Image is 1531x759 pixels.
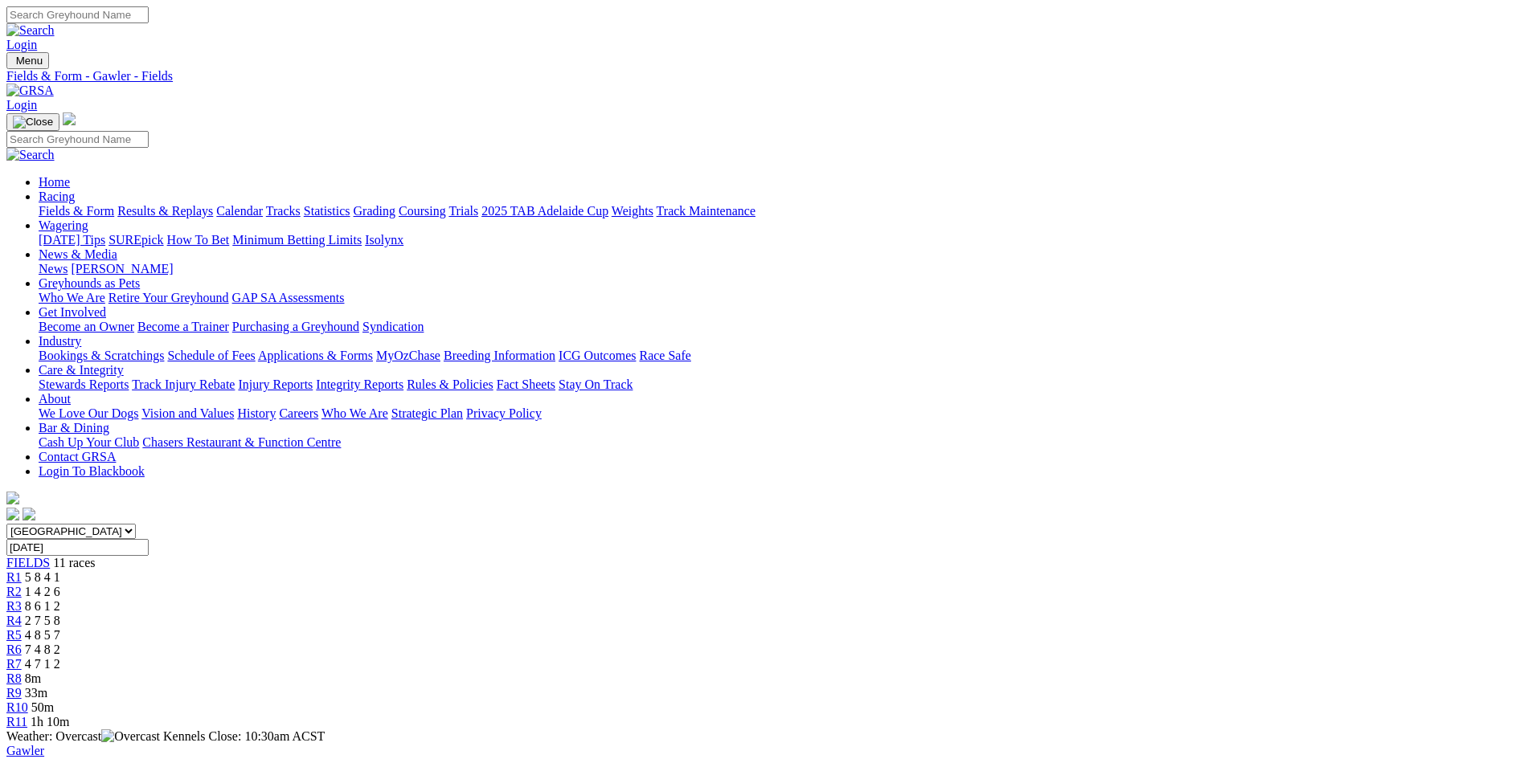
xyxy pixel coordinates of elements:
[39,363,124,377] a: Care & Integrity
[6,38,37,51] a: Login
[6,131,149,148] input: Search
[6,508,19,520] img: facebook.svg
[39,435,1525,450] div: Bar & Dining
[25,671,41,685] span: 8m
[39,262,68,275] a: News
[39,320,134,333] a: Become an Owner
[39,233,1525,247] div: Wagering
[163,729,325,743] span: Kennels Close: 10:30am ACST
[6,98,37,112] a: Login
[63,112,76,125] img: logo-grsa-white.png
[216,204,263,218] a: Calendar
[39,421,109,435] a: Bar & Dining
[39,464,145,478] a: Login To Blackbook
[657,204,755,218] a: Track Maintenance
[71,262,173,275] a: [PERSON_NAME]
[6,52,49,69] button: Toggle navigation
[304,204,350,218] a: Statistics
[39,377,129,391] a: Stewards Reports
[6,700,28,714] a: R10
[25,585,60,598] span: 1 4 2 6
[6,729,163,743] span: Weather: Overcast
[316,377,403,391] a: Integrity Reports
[39,349,164,362] a: Bookings & Scratchings
[39,218,88,232] a: Wagering
[39,190,75,203] a: Racing
[321,406,388,420] a: Who We Are
[39,305,106,319] a: Get Involved
[39,262,1525,276] div: News & Media
[53,556,95,569] span: 11 races
[6,113,59,131] button: Toggle navigation
[6,585,22,598] a: R2
[232,291,345,304] a: GAP SA Assessments
[6,671,22,685] a: R8
[258,349,373,362] a: Applications & Forms
[365,233,403,247] a: Isolynx
[6,23,55,38] img: Search
[612,204,653,218] a: Weights
[354,204,395,218] a: Grading
[6,539,149,556] input: Select date
[6,628,22,642] a: R5
[25,686,47,700] span: 33m
[39,233,105,247] a: [DATE] Tips
[466,406,542,420] a: Privacy Policy
[39,392,71,406] a: About
[6,599,22,613] a: R3
[39,291,1525,305] div: Greyhounds as Pets
[39,204,1525,218] div: Racing
[444,349,555,362] a: Breeding Information
[6,657,22,671] a: R7
[6,69,1525,84] a: Fields & Form - Gawler - Fields
[232,320,359,333] a: Purchasing a Greyhound
[6,492,19,504] img: logo-grsa-white.png
[238,377,313,391] a: Injury Reports
[279,406,318,420] a: Careers
[16,55,43,67] span: Menu
[6,84,54,98] img: GRSA
[13,116,53,129] img: Close
[25,628,60,642] span: 4 8 5 7
[25,614,60,627] span: 2 7 5 8
[25,599,60,613] span: 8 6 1 2
[6,570,22,584] a: R1
[39,377,1525,392] div: Care & Integrity
[6,614,22,627] a: R4
[39,247,117,261] a: News & Media
[101,729,160,744] img: Overcast
[407,377,493,391] a: Rules & Policies
[39,349,1525,363] div: Industry
[559,377,632,391] a: Stay On Track
[481,204,608,218] a: 2025 TAB Adelaide Cup
[39,175,70,189] a: Home
[6,556,50,569] a: FIELDS
[108,291,229,304] a: Retire Your Greyhound
[39,435,139,449] a: Cash Up Your Club
[497,377,555,391] a: Fact Sheets
[39,334,81,348] a: Industry
[6,148,55,162] img: Search
[39,320,1525,334] div: Get Involved
[117,204,213,218] a: Results & Replays
[31,715,69,728] span: 1h 10m
[237,406,276,420] a: History
[391,406,463,420] a: Strategic Plan
[137,320,229,333] a: Become a Trainer
[23,508,35,520] img: twitter.svg
[6,686,22,700] a: R9
[39,450,116,463] a: Contact GRSA
[399,204,446,218] a: Coursing
[362,320,424,333] a: Syndication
